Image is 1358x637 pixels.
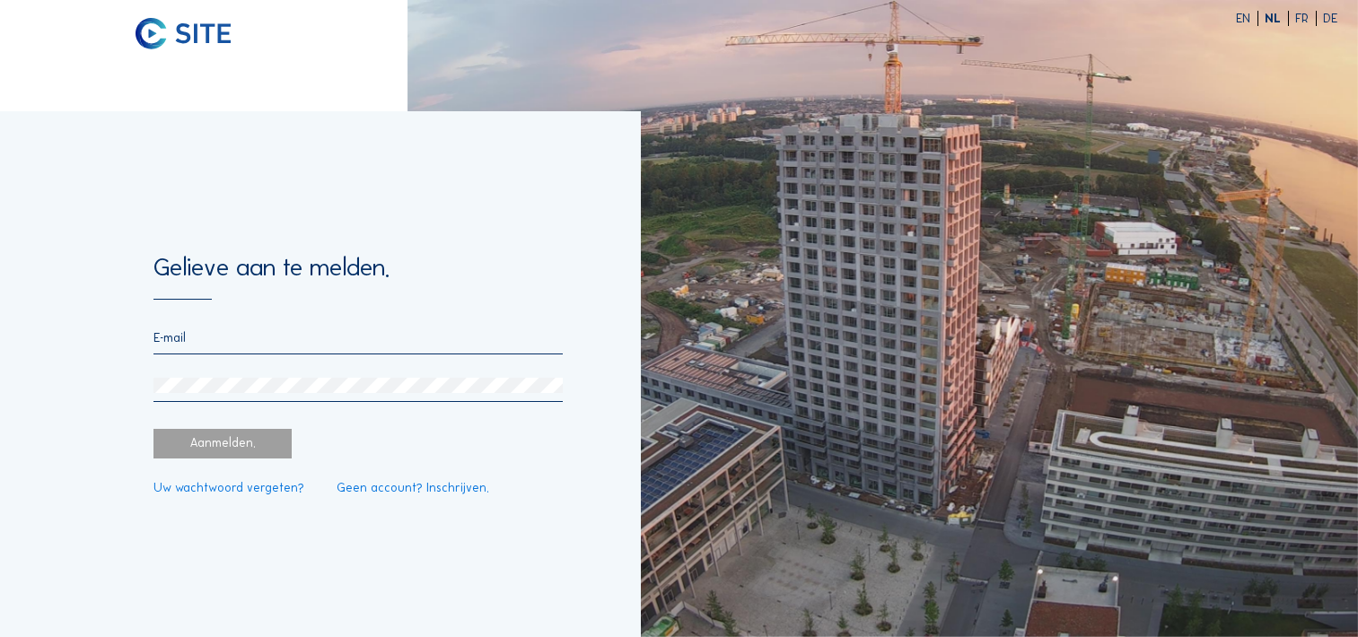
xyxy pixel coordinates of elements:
[1323,13,1337,25] div: DE
[153,429,292,458] div: Aanmelden.
[153,330,563,345] input: E-mail
[136,18,231,50] img: C-SITE logo
[153,482,304,494] a: Uw wachtwoord vergeten?
[1236,13,1258,25] div: EN
[1265,13,1289,25] div: NL
[337,482,489,494] a: Geen account? Inschrijven.
[153,255,563,300] div: Gelieve aan te melden.
[1295,13,1317,25] div: FR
